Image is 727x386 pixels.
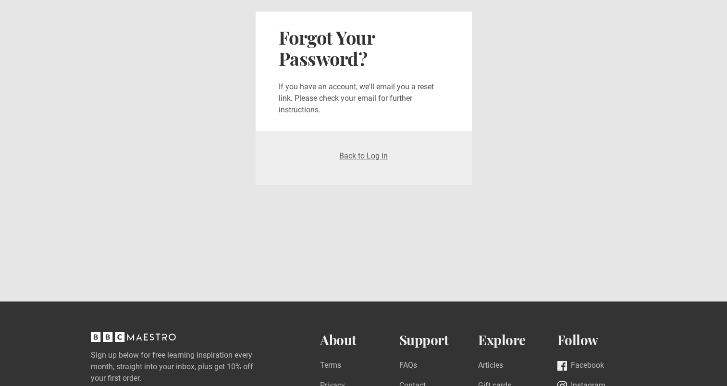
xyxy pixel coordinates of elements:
a: Articles [478,360,503,373]
svg: BBC Maestro, back to top [91,332,176,342]
a: Terms [320,360,341,373]
h2: Follow [557,332,637,348]
a: FAQs [399,360,417,373]
h2: About [320,332,399,348]
a: Facebook [557,360,604,373]
h2: Support [399,332,479,348]
h2: Forgot Your Password? [279,27,449,70]
label: Sign up below for free learning inspiration every month, straight into your inbox, plus get 10% o... [91,350,282,384]
p: If you have an account, we'll email you a reset link. Please check your email for further instruc... [279,81,449,116]
a: BBC Maestro, back to top [91,336,176,345]
a: Back to Log in [339,151,388,160]
h2: Explore [478,332,557,348]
